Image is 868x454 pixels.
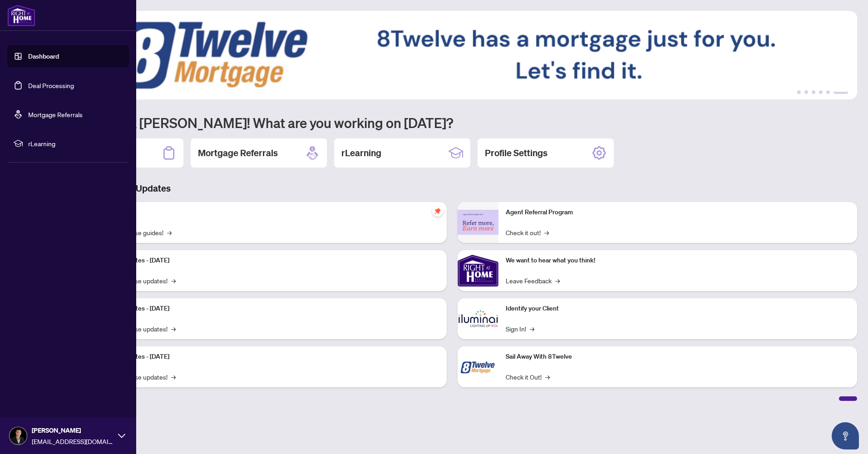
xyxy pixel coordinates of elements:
a: Check it out!→ [506,227,549,237]
span: → [555,276,560,286]
p: We want to hear what you think! [506,256,850,266]
a: Mortgage Referrals [28,110,83,118]
img: We want to hear what you think! [458,250,498,291]
span: → [171,324,176,334]
span: → [545,372,550,382]
button: Open asap [832,422,859,449]
span: [PERSON_NAME] [32,425,113,435]
span: [EMAIL_ADDRESS][DOMAIN_NAME] [32,436,113,446]
h3: Brokerage & Industry Updates [47,182,857,195]
span: → [530,324,534,334]
h2: Profile Settings [485,147,547,159]
img: Identify your Client [458,298,498,339]
h1: Welcome back [PERSON_NAME]! What are you working on [DATE]? [47,114,857,131]
p: Agent Referral Program [506,207,850,217]
a: Sign In!→ [506,324,534,334]
p: Identify your Client [506,304,850,314]
a: Dashboard [28,52,59,60]
span: → [544,227,549,237]
img: Agent Referral Program [458,210,498,235]
img: Sail Away With 8Twelve [458,346,498,387]
button: 3 [812,90,815,94]
p: Sail Away With 8Twelve [506,352,850,362]
h2: Mortgage Referrals [198,147,278,159]
button: 5 [826,90,830,94]
p: Platform Updates - [DATE] [95,304,439,314]
img: Slide 5 [47,11,857,99]
span: rLearning [28,138,123,148]
button: 1 [797,90,801,94]
a: Deal Processing [28,81,74,89]
h2: rLearning [341,147,381,159]
p: Platform Updates - [DATE] [95,256,439,266]
a: Check it Out!→ [506,372,550,382]
span: → [171,372,176,382]
img: logo [7,5,35,26]
button: 6 [833,90,848,94]
button: 2 [804,90,808,94]
span: → [171,276,176,286]
span: → [167,227,172,237]
img: Profile Icon [10,427,27,444]
p: Platform Updates - [DATE] [95,352,439,362]
p: Self-Help [95,207,439,217]
a: Leave Feedback→ [506,276,560,286]
button: 4 [819,90,823,94]
span: pushpin [432,206,443,217]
